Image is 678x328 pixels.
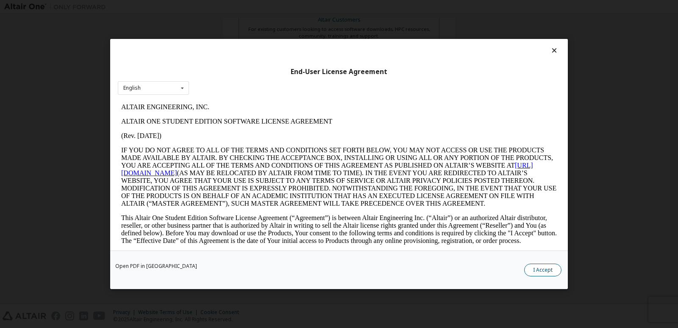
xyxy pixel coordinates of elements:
[3,47,439,107] p: IF YOU DO NOT AGREE TO ALL OF THE TERMS AND CONDITIONS SET FORTH BELOW, YOU MAY NOT ACCESS OR USE...
[115,264,197,269] a: Open PDF in [GEOGRAPHIC_DATA]
[3,3,439,11] p: ALTAIR ENGINEERING, INC.
[123,85,141,91] div: English
[3,62,415,77] a: [URL][DOMAIN_NAME]
[3,18,439,25] p: ALTAIR ONE STUDENT EDITION SOFTWARE LICENSE AGREEMENT
[3,32,439,40] p: (Rev. [DATE])
[118,68,560,76] div: End-User License Agreement
[3,114,439,145] p: This Altair One Student Edition Software License Agreement (“Agreement”) is between Altair Engine...
[524,264,561,276] button: I Accept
